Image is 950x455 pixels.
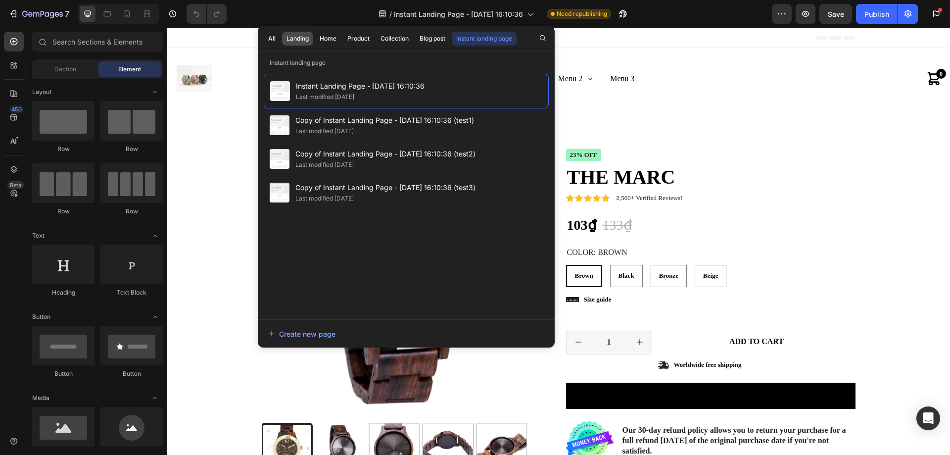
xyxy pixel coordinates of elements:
div: 103₫ [399,188,431,207]
div: Button [32,369,95,378]
button: Save [819,4,852,24]
legend: COLOR: Brown [399,219,462,231]
span: Brown [408,244,427,252]
p: Worldwide free shipping [507,333,575,342]
button: All [264,32,280,46]
p: Size guide [417,268,445,276]
div: Row [32,207,95,216]
button: Add to cart [491,302,689,326]
div: Last modified [DATE] [295,126,354,136]
button: Create new page [268,324,545,344]
img: gempages_432750572815254551-4725dba3-b090-46a1-a087-9c9260717fd1_67e194c8-ba55-4051-a37a-e98bbe69... [399,393,447,433]
div: Row [100,145,163,153]
div: Row [32,145,95,153]
span: Save [828,10,844,18]
div: Blog post [420,34,445,43]
span: Copy of Instant Landing Page - [DATE] 16:10:36 (test3) [295,182,475,194]
p: 2,500+ Verified Reviews! [450,166,516,175]
button: Add to cart [399,355,689,381]
span: Instant Landing Page - [DATE] 16:10:36 [296,80,425,92]
input: Search Sections & Elements [32,32,163,51]
div: Home [320,34,336,43]
span: Instant Landing Page - [DATE] 16:10:36 [394,9,523,19]
span: Beige [536,244,551,252]
button: Home [315,32,341,46]
button: Blog post [415,32,450,46]
span: Element [118,65,141,74]
span: Button [32,312,50,321]
span: Toggle open [147,84,163,100]
span: Text [32,231,45,240]
button: 7 [4,4,74,24]
div: Row [100,207,163,216]
div: Last modified [DATE] [295,160,354,170]
p: Our 30-day refund policy allows you to return your purchase for a full refund [DATE] of the origi... [456,398,688,428]
span: Bronze [492,244,512,252]
div: 133₫ [435,188,467,207]
button: Landing [282,32,313,46]
div: Collection [380,34,409,43]
button: decrement [400,303,424,326]
button: Collection [376,32,413,46]
h1: THE MARC [399,136,689,163]
div: Create new page [268,329,335,339]
iframe: Design area [167,28,950,455]
div: Heading [32,288,95,297]
span: Section [55,65,76,74]
span: Need republishing [557,9,607,18]
span: Media [32,394,49,403]
span: Menu 3 [443,44,468,58]
span: Copy of Instant Landing Page - [DATE] 16:10:36 (test2) [295,148,475,160]
span: Menu 1 [339,44,364,58]
div: Publish [864,9,889,19]
div: Button [100,369,163,378]
button: Product [343,32,374,46]
pre: 23% off [399,121,434,134]
p: 7 [65,8,69,20]
div: Undo/Redo [187,4,227,24]
div: Last modified [DATE] [295,194,354,203]
span: Black [452,244,468,252]
p: Instant landing page [258,58,555,68]
button: Instant landing page [452,32,517,46]
span: Toggle open [147,228,163,244]
div: Add to cart [563,309,617,319]
img: Logo [8,38,47,64]
div: Beta [7,181,24,189]
span: Layout [32,88,51,97]
input: quantity [424,303,461,326]
span: Toggle open [147,390,163,406]
span: 0 [769,39,779,49]
button: Publish [856,4,898,24]
span: Toggle open [147,309,163,325]
button: increment [461,303,485,326]
div: Instant landing page [456,34,512,43]
span: Copy of Instant Landing Page - [DATE] 16:10:36 (test1) [295,114,474,126]
div: Last modified [DATE] [296,92,354,102]
span: / [389,9,392,19]
div: 450 [9,105,24,113]
div: Product [347,34,370,43]
div: Add to cart [532,361,568,375]
span: Menu 2 [391,44,416,58]
div: All [268,34,276,43]
div: Text Block [100,288,163,297]
div: Open Intercom Messenger [916,406,940,430]
div: Landing [286,34,309,43]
